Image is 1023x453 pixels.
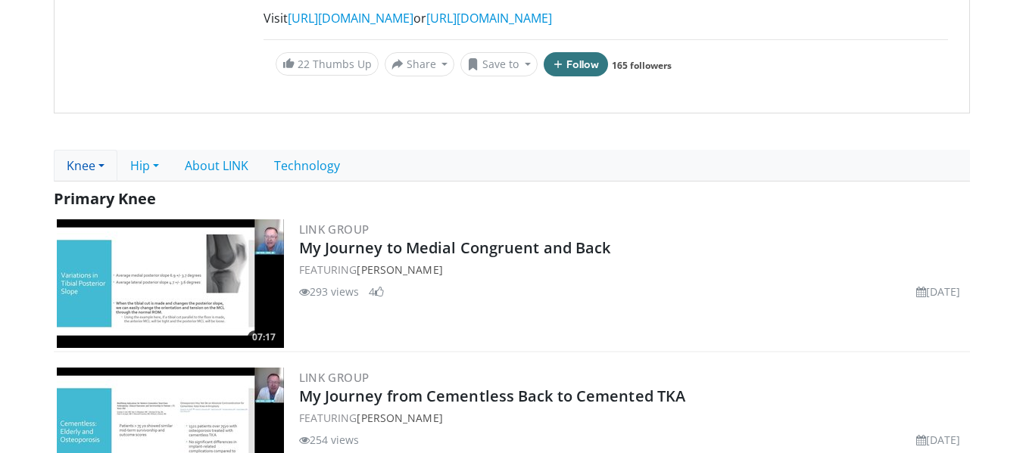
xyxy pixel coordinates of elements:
a: [PERSON_NAME] [357,411,442,425]
li: 254 views [299,432,360,448]
a: 22 Thumbs Up [276,52,379,76]
a: LINK Group [299,370,370,385]
span: 07:17 [248,330,280,344]
a: [PERSON_NAME] [357,262,442,277]
li: [DATE] [916,284,961,299]
span: Primary Knee [54,188,156,209]
li: 293 views [299,284,360,299]
a: [URL][DOMAIN_NAME] [288,10,413,26]
a: 165 followers [612,59,672,72]
li: 4 [369,284,384,299]
div: FEATURING [299,410,967,426]
p: Visit or [264,9,948,27]
a: Knee [54,150,117,182]
div: FEATURING [299,262,967,278]
a: My Journey from Cementless Back to Cemented TKA [299,386,686,406]
a: Technology [261,150,353,182]
a: [URL][DOMAIN_NAME] [426,10,552,26]
button: Share [385,52,455,76]
a: About LINK [172,150,261,182]
a: Hip [117,150,172,182]
a: My Journey to Medial Congruent and Back [299,237,611,258]
li: [DATE] [916,432,961,448]
button: Follow [544,52,609,76]
a: 07:17 [57,219,284,348]
span: 22 [298,57,310,71]
a: LINK Group [299,222,370,237]
button: Save to [460,52,538,76]
img: 996abfc1-cbb0-4ade-a03d-4430906441a7.300x170_q85_crop-smart_upscale.jpg [57,219,284,348]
